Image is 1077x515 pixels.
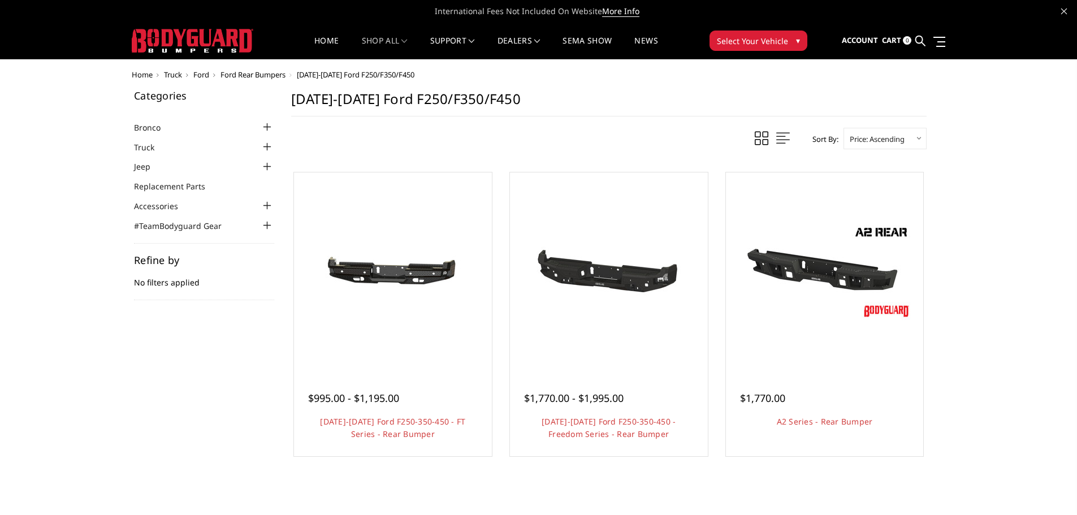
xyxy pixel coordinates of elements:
a: News [634,37,658,59]
a: Account [842,25,878,56]
div: No filters applied [134,255,274,300]
a: #TeamBodyguard Gear [134,220,236,232]
a: More Info [602,6,639,17]
a: Bronco [134,122,175,133]
span: Cart [882,35,901,45]
a: 2017-2022 Ford F250-350-450 - Freedom Series - Rear Bumper [513,175,705,367]
a: Home [132,70,153,80]
h5: Categories [134,90,274,101]
a: Accessories [134,200,192,212]
a: [DATE]-[DATE] Ford F250-350-450 - FT Series - Rear Bumper [320,416,465,439]
h5: Refine by [134,255,274,265]
span: Select Your Vehicle [717,35,788,47]
img: 2017-2022 Ford F250-350-450 - Freedom Series - Rear Bumper [518,228,699,314]
a: 2017-2022 Ford F250-350-450 - FT Series - Rear Bumper 2017-2022 Ford F250-350-450 - FT Series - R... [297,175,489,367]
a: Truck [164,70,182,80]
a: Ford Rear Bumpers [220,70,286,80]
a: Jeep [134,161,165,172]
a: Ford [193,70,209,80]
a: Truck [134,141,168,153]
a: shop all [362,37,408,59]
label: Sort By: [806,131,838,148]
a: [DATE]-[DATE] Ford F250-350-450 - Freedom Series - Rear Bumper [542,416,676,439]
a: Replacement Parts [134,180,219,192]
span: $1,770.00 - $1,995.00 [524,391,624,405]
span: ▾ [796,34,800,46]
img: BODYGUARD BUMPERS [132,29,253,53]
a: Dealers [498,37,540,59]
a: A2 Series - Rear Bumper A2 Series - Rear Bumper [729,175,921,367]
a: Cart 0 [882,25,911,56]
a: Home [314,37,339,59]
a: Support [430,37,475,59]
span: 0 [903,36,911,45]
a: A2 Series - Rear Bumper [777,416,873,427]
span: [DATE]-[DATE] Ford F250/F350/F450 [297,70,414,80]
span: $1,770.00 [740,391,785,405]
span: $995.00 - $1,195.00 [308,391,399,405]
h1: [DATE]-[DATE] Ford F250/F350/F450 [291,90,927,116]
a: SEMA Show [563,37,612,59]
button: Select Your Vehicle [710,31,807,51]
span: Account [842,35,878,45]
